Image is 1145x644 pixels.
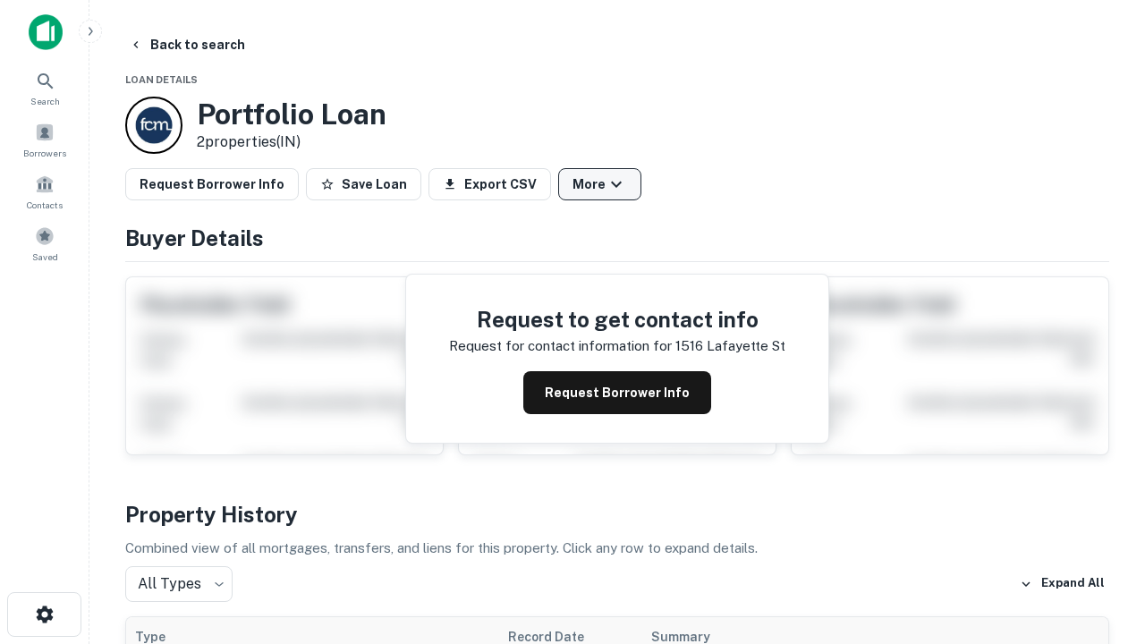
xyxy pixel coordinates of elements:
h4: Property History [125,498,1109,530]
button: Expand All [1015,571,1109,597]
a: Saved [5,219,84,267]
iframe: Chat Widget [1056,501,1145,587]
span: Contacts [27,198,63,212]
button: Save Loan [306,168,421,200]
span: Borrowers [23,146,66,160]
button: Request Borrower Info [523,371,711,414]
h4: Request to get contact info [449,303,785,335]
a: Borrowers [5,115,84,164]
button: Back to search [122,29,252,61]
button: Export CSV [428,168,551,200]
button: Request Borrower Info [125,168,299,200]
a: Contacts [5,167,84,216]
img: capitalize-icon.png [29,14,63,50]
h3: Portfolio Loan [197,97,386,131]
p: 2 properties (IN) [197,131,386,153]
p: Combined view of all mortgages, transfers, and liens for this property. Click any row to expand d... [125,538,1109,559]
h4: Buyer Details [125,222,1109,254]
p: Request for contact information for [449,335,672,357]
span: Search [30,94,60,108]
span: Loan Details [125,74,198,85]
button: More [558,168,641,200]
span: Saved [32,250,58,264]
p: 1516 lafayette st [675,335,785,357]
a: Search [5,64,84,112]
div: All Types [125,566,233,602]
